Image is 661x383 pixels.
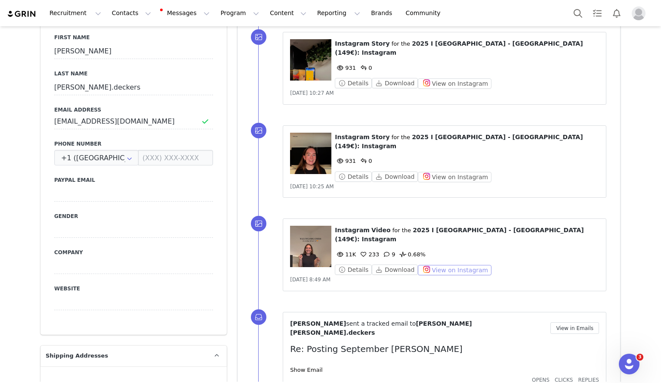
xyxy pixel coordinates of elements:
[7,10,37,18] img: grin logo
[215,3,264,23] button: Program
[358,65,372,71] span: 0
[157,3,215,23] button: Messages
[44,3,106,23] button: Recruitment
[372,265,418,275] button: Download
[636,354,643,361] span: 3
[290,184,334,190] span: [DATE] 10:25 AM
[371,227,391,234] span: Video
[312,3,365,23] button: Reporting
[54,140,213,148] label: Phone Number
[107,3,156,23] button: Contacts
[358,251,379,258] span: 233
[372,171,418,182] button: Download
[54,212,213,220] label: Gender
[418,172,491,182] button: View on Instagram
[290,277,330,283] span: [DATE] 8:49 AM
[138,150,213,165] input: (XXX) XXX-XXXX
[335,134,583,149] span: 2025 I [GEOGRAPHIC_DATA] - [GEOGRAPHIC_DATA] (149€): Instagram
[418,78,491,89] button: View on Instagram
[290,90,334,96] span: [DATE] 10:27 AM
[335,133,599,151] p: ⁨ ⁩ ⁨ ⁩ for the ⁨ ⁩
[366,3,400,23] a: Brands
[568,3,587,23] button: Search
[54,150,139,165] input: Country
[401,3,450,23] a: Community
[371,40,389,47] span: Story
[54,34,213,41] label: First Name
[418,174,491,180] a: View on Instagram
[418,80,491,87] a: View on Instagram
[588,3,607,23] a: Tasks
[335,227,370,234] span: Instagram
[381,251,395,258] span: 9
[290,343,599,355] p: Re: Posting September [PERSON_NAME]
[335,251,356,258] span: 11K
[54,70,213,78] label: Last Name
[555,377,573,383] span: Clicks
[290,367,322,373] a: Show Email
[371,134,389,140] span: Story
[418,265,491,275] button: View on Instagram
[7,7,353,16] body: Rich Text Area. Press ALT-0 for help.
[532,377,550,383] span: Opens
[265,3,312,23] button: Content
[335,158,356,164] span: 931
[578,377,599,383] span: Replies
[418,267,491,273] a: View on Instagram
[54,285,213,293] label: Website
[290,320,346,327] span: [PERSON_NAME]
[346,320,416,327] span: sent a tracked email to
[54,176,213,184] label: Paypal Email
[335,65,356,71] span: 931
[290,320,472,336] span: [PERSON_NAME] [PERSON_NAME].deckers
[335,226,599,244] p: ⁨ ⁩ ⁨ ⁩ for the ⁨ ⁩
[550,322,599,334] button: View in Emails
[335,134,370,140] span: Instagram
[632,6,646,20] img: placeholder-profile.jpg
[607,3,626,23] button: Notifications
[54,150,139,165] div: United States
[358,158,372,164] span: 0
[335,265,372,275] button: Details
[398,251,426,258] span: 0.68%
[372,78,418,88] button: Download
[619,354,639,374] iframe: Intercom live chat
[54,106,213,114] label: Email Address
[46,352,108,360] span: Shipping Addresses
[54,114,213,129] input: Email Address
[335,227,584,243] span: 2025 I [GEOGRAPHIC_DATA] - [GEOGRAPHIC_DATA] (149€): Instagram
[335,40,583,56] span: 2025 I [GEOGRAPHIC_DATA] - [GEOGRAPHIC_DATA] (149€): Instagram
[335,39,599,57] p: ⁨ ⁩ ⁨ ⁩ for the ⁨ ⁩
[335,40,370,47] span: Instagram
[627,6,654,20] button: Profile
[335,171,372,182] button: Details
[335,78,372,88] button: Details
[54,249,213,256] label: Company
